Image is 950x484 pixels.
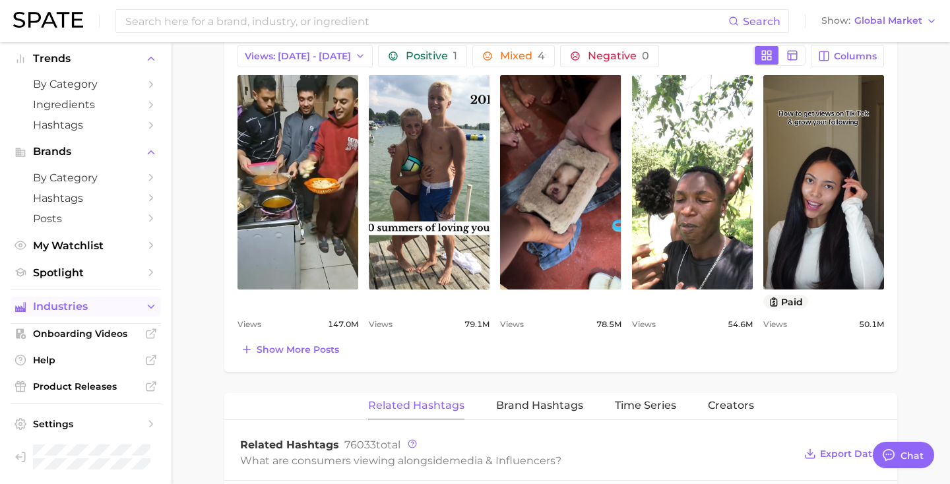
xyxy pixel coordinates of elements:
button: Show more posts [237,340,342,359]
button: Columns [811,45,884,67]
a: Product Releases [11,377,161,396]
a: Hashtags [11,115,161,135]
span: Positive [406,51,457,61]
a: Hashtags [11,188,161,208]
span: media & influencers [449,454,555,467]
button: ShowGlobal Market [818,13,940,30]
span: 54.6m [728,317,753,332]
span: Trends [33,53,139,65]
button: Views: [DATE] - [DATE] [237,45,373,67]
span: by Category [33,78,139,90]
span: Global Market [854,17,922,24]
a: Log out. Currently logged in as Brennan McVicar with e-mail brennan@spate.nyc. [11,440,161,473]
span: 1 [453,49,457,62]
span: Views [237,317,261,332]
img: SPATE [13,12,83,28]
a: Help [11,350,161,370]
span: Hashtags [33,119,139,131]
span: Search [743,15,780,28]
span: Creators [708,400,754,411]
span: 4 [538,49,545,62]
span: 50.1m [859,317,884,332]
a: by Category [11,167,161,188]
span: by Category [33,171,139,184]
span: Settings [33,418,139,430]
a: My Watchlist [11,235,161,256]
span: Show more posts [257,344,339,355]
span: Ingredients [33,98,139,111]
button: paid [763,295,809,309]
span: Views [369,317,393,332]
button: Export Data [801,444,881,463]
a: Settings [11,414,161,434]
button: Industries [11,297,161,317]
div: What are consumers viewing alongside ? [240,452,794,469]
input: Search here for a brand, industry, or ingredient [124,10,728,32]
span: Brand Hashtags [496,400,583,411]
span: Time Series [615,400,676,411]
span: Related Hashtags [368,400,464,411]
span: 76033 [344,439,376,451]
span: 78.5m [596,317,621,332]
a: by Category [11,74,161,94]
button: Brands [11,142,161,162]
span: 0 [642,49,649,62]
span: 79.1m [464,317,490,332]
span: Posts [33,212,139,225]
a: Spotlight [11,262,161,283]
span: Views [500,317,524,332]
span: Industries [33,301,139,313]
span: Brands [33,146,139,158]
span: My Watchlist [33,239,139,252]
a: Onboarding Videos [11,324,161,344]
span: Related Hashtags [240,439,339,451]
span: Show [821,17,850,24]
span: Columns [834,51,877,62]
span: Views: [DATE] - [DATE] [245,51,351,62]
span: total [344,439,400,451]
span: Product Releases [33,380,139,392]
span: Onboarding Videos [33,328,139,340]
span: Spotlight [33,266,139,279]
a: Posts [11,208,161,229]
span: Help [33,354,139,366]
span: Views [632,317,656,332]
span: Export Data [820,448,878,460]
span: 147.0m [328,317,358,332]
a: Ingredients [11,94,161,115]
span: Mixed [500,51,545,61]
button: Trends [11,49,161,69]
span: Negative [588,51,649,61]
span: Hashtags [33,192,139,204]
span: Views [763,317,787,332]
